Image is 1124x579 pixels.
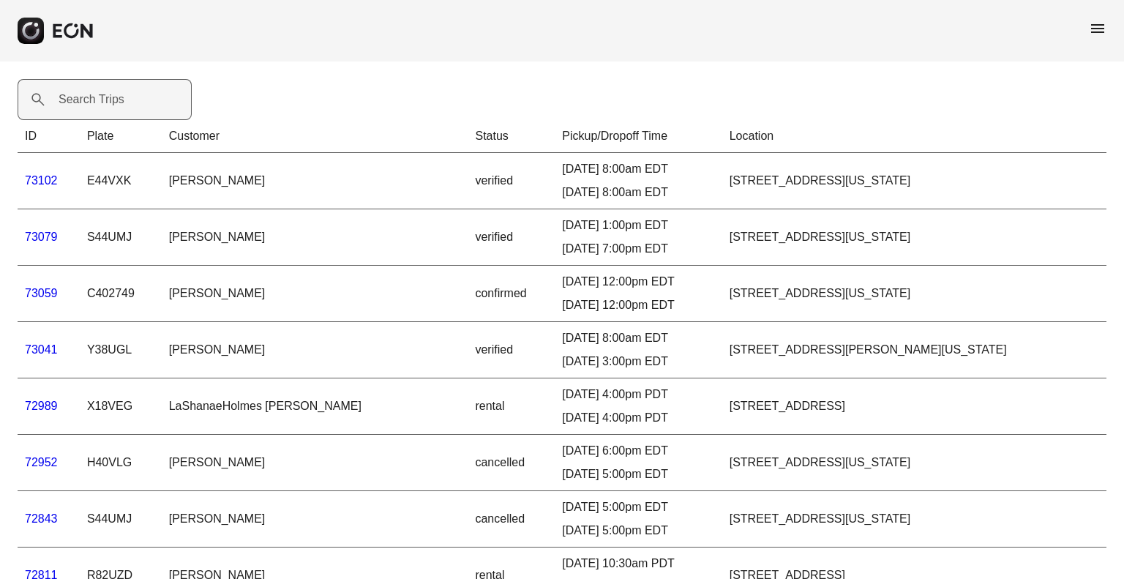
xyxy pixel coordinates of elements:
td: [STREET_ADDRESS][US_STATE] [722,491,1106,548]
td: E44VXK [80,153,162,209]
td: [PERSON_NAME] [162,209,468,266]
div: [DATE] 5:00pm EDT [562,466,714,483]
td: rental [468,378,555,435]
a: 72952 [25,456,58,468]
td: [PERSON_NAME] [162,266,468,322]
td: cancelled [468,491,555,548]
div: [DATE] 12:00pm EDT [562,273,714,291]
div: [DATE] 8:00am EDT [562,329,714,347]
td: Y38UGL [80,322,162,378]
div: [DATE] 4:00pm PDT [562,386,714,403]
div: [DATE] 6:00pm EDT [562,442,714,460]
td: [PERSON_NAME] [162,153,468,209]
th: Plate [80,120,162,153]
div: [DATE] 8:00am EDT [562,184,714,201]
th: Customer [162,120,468,153]
td: [STREET_ADDRESS] [722,378,1106,435]
div: [DATE] 5:00pm EDT [562,522,714,539]
th: ID [18,120,80,153]
td: verified [468,322,555,378]
div: [DATE] 3:00pm EDT [562,353,714,370]
span: menu [1089,20,1106,37]
a: 73102 [25,174,58,187]
td: confirmed [468,266,555,322]
td: [STREET_ADDRESS][US_STATE] [722,435,1106,491]
td: [STREET_ADDRESS][PERSON_NAME][US_STATE] [722,322,1106,378]
a: 72843 [25,512,58,525]
label: Search Trips [59,91,124,108]
td: H40VLG [80,435,162,491]
div: [DATE] 4:00pm PDT [562,409,714,427]
td: C402749 [80,266,162,322]
div: [DATE] 10:30am PDT [562,555,714,572]
td: verified [468,209,555,266]
a: 73059 [25,287,58,299]
td: [STREET_ADDRESS][US_STATE] [722,266,1106,322]
div: [DATE] 5:00pm EDT [562,498,714,516]
a: 73079 [25,231,58,243]
a: 72989 [25,400,58,412]
td: [STREET_ADDRESS][US_STATE] [722,153,1106,209]
div: [DATE] 12:00pm EDT [562,296,714,314]
td: [STREET_ADDRESS][US_STATE] [722,209,1106,266]
div: [DATE] 1:00pm EDT [562,217,714,234]
td: S44UMJ [80,491,162,548]
td: S44UMJ [80,209,162,266]
td: [PERSON_NAME] [162,491,468,548]
td: [PERSON_NAME] [162,322,468,378]
th: Pickup/Dropoff Time [555,120,722,153]
td: cancelled [468,435,555,491]
div: [DATE] 8:00am EDT [562,160,714,178]
div: [DATE] 7:00pm EDT [562,240,714,258]
td: verified [468,153,555,209]
th: Location [722,120,1106,153]
a: 73041 [25,343,58,356]
th: Status [468,120,555,153]
td: LaShanaeHolmes [PERSON_NAME] [162,378,468,435]
td: X18VEG [80,378,162,435]
td: [PERSON_NAME] [162,435,468,491]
